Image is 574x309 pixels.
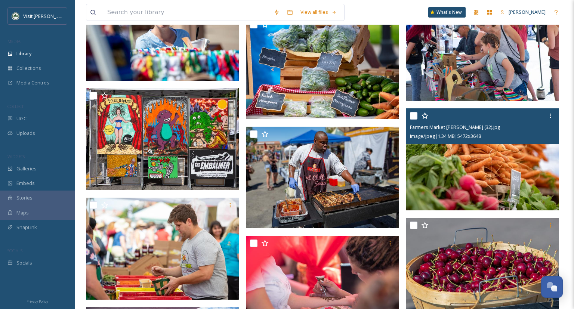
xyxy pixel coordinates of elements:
[23,12,71,19] span: Visit [PERSON_NAME]
[27,296,48,305] a: Privacy Policy
[7,103,24,109] span: COLLECT
[16,209,29,216] span: Maps
[104,4,270,21] input: Search your library
[509,9,546,15] span: [PERSON_NAME]
[16,115,27,122] span: UGC
[246,126,399,228] img: 190810-farmers-market235-Edit.jpg
[16,65,41,72] span: Collections
[246,17,399,119] img: 190810-farmers-market020.jpg
[16,259,32,266] span: Socials
[541,276,563,298] button: Open Chat
[16,180,35,187] span: Embeds
[27,299,48,304] span: Privacy Policy
[7,248,22,253] span: SOCIALS
[410,124,500,130] span: Farmers Market [PERSON_NAME] (32).jpg
[12,12,19,20] img: Unknown.png
[86,198,239,300] img: 180623-farmers-market-oda-052.jpg
[16,130,35,137] span: Uploads
[496,5,549,19] a: [PERSON_NAME]
[16,165,37,172] span: Galleries
[410,133,481,139] span: image/jpeg | 1.34 MB | 5472 x 3648
[7,154,25,159] span: WIDGETS
[16,224,37,231] span: SnapLink
[7,38,21,44] span: MEDIA
[406,108,559,210] img: Farmers Market Ogden (32).jpg
[428,7,466,18] a: What's New
[297,5,340,19] a: View all files
[16,50,31,57] span: Library
[16,194,33,201] span: Stories
[86,88,239,190] img: 190720-farmers-oda-137.jpg
[16,79,49,86] span: Media Centres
